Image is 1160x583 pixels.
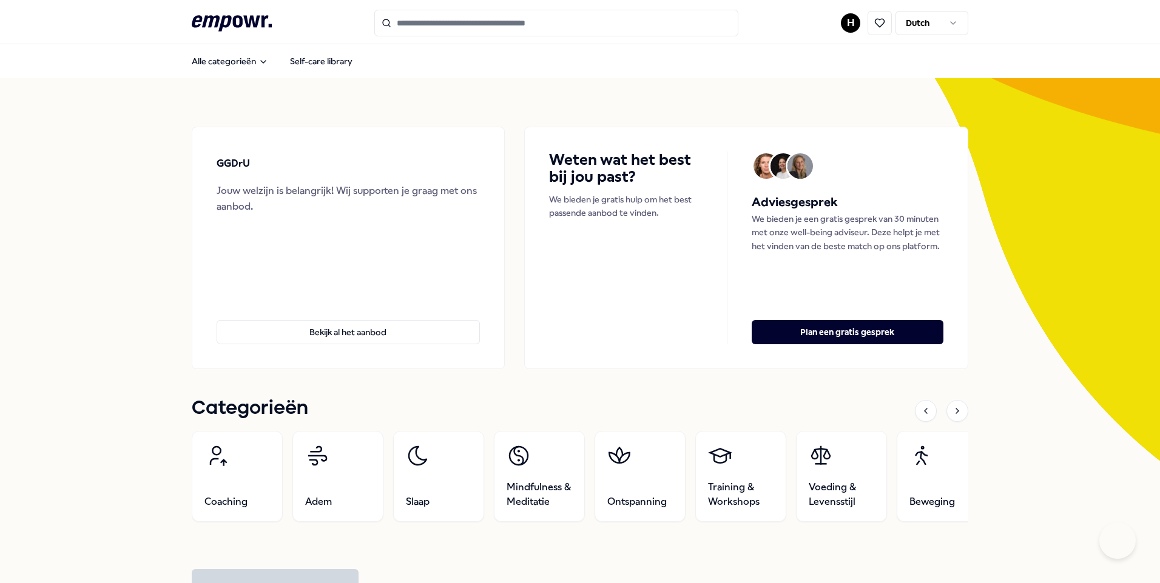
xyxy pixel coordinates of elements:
[507,480,572,509] span: Mindfulness & Meditatie
[752,193,943,212] h5: Adviesgesprek
[796,431,887,522] a: Voeding & Levensstijl
[494,431,585,522] a: Mindfulness & Meditatie
[841,13,860,33] button: H
[897,431,988,522] a: Beweging
[406,495,430,509] span: Slaap
[292,431,383,522] a: Adem
[695,431,786,522] a: Training & Workshops
[1099,522,1136,559] iframe: Help Scout Beacon - Open
[549,152,703,185] h4: Weten wat het best bij jou past?
[752,320,943,344] button: Plan een gratis gesprek
[595,431,686,522] a: Ontspanning
[217,320,480,344] button: Bekijk al het aanbod
[771,153,796,179] img: Avatar
[374,10,738,36] input: Search for products, categories or subcategories
[182,49,362,73] nav: Main
[549,193,703,220] p: We bieden je gratis hulp om het best passende aanbod te vinden.
[754,153,779,179] img: Avatar
[217,301,480,344] a: Bekijk al het aanbod
[182,49,278,73] button: Alle categorieën
[192,431,283,522] a: Coaching
[204,495,248,509] span: Coaching
[305,495,332,509] span: Adem
[393,431,484,522] a: Slaap
[192,393,308,424] h1: Categorieën
[280,49,362,73] a: Self-care library
[909,495,955,509] span: Beweging
[809,480,874,509] span: Voeding & Levensstijl
[217,156,250,172] p: GGDrU
[607,495,667,509] span: Ontspanning
[708,480,774,509] span: Training & Workshops
[217,183,480,214] div: Jouw welzijn is belangrijk! Wij supporten je graag met ons aanbod.
[752,212,943,253] p: We bieden je een gratis gesprek van 30 minuten met onze well-being adviseur. Deze helpt je met he...
[787,153,813,179] img: Avatar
